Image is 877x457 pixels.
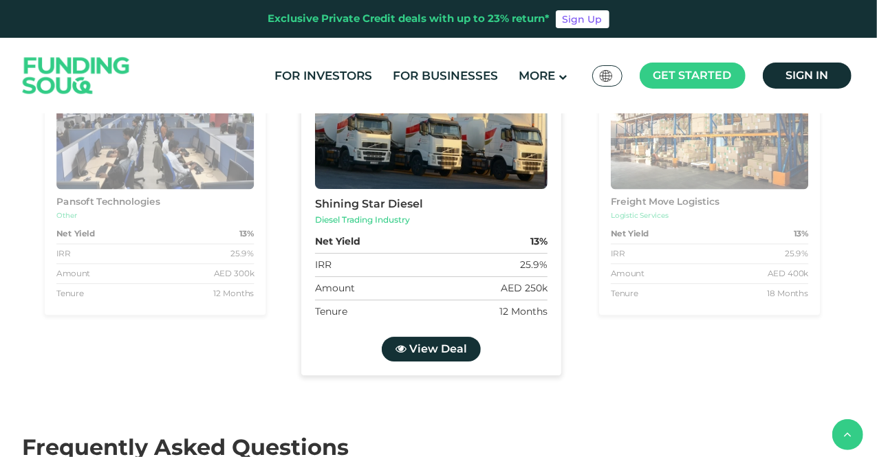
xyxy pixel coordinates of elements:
[56,247,69,260] div: IRR
[530,234,547,249] strong: 13%
[56,195,253,209] div: Pansoft Technologies
[389,65,501,87] a: For Businesses
[314,234,360,249] strong: Net Yield
[230,247,254,260] div: 25.9%
[611,195,808,209] div: Freight Move Logistics
[794,227,808,240] strong: 13%
[314,214,547,226] div: Diesel Trading Industry
[785,247,808,260] div: 25.9%
[767,287,808,300] div: 18 Months
[768,267,809,280] div: AED 400k
[786,69,828,82] span: Sign in
[268,11,550,27] div: Exclusive Private Credit deals with up to 23% return*
[271,65,376,87] a: For Investors
[611,210,808,221] div: Logistic Services
[611,267,645,280] div: Amount
[499,304,547,319] div: 12 Months
[409,342,466,355] span: View Deal
[56,72,253,189] img: Business Image
[213,287,254,300] div: 12 Months
[314,281,354,296] div: Amount
[213,267,254,280] div: AED 300k
[314,196,547,212] div: Shining Star Diesel
[314,258,331,272] div: IRR
[56,267,89,280] div: Amount
[56,287,83,300] div: Tenure
[500,281,547,296] div: AED 250k
[611,72,808,189] img: Business Image
[56,210,253,221] div: Other
[832,419,863,450] button: back
[519,69,555,82] span: More
[314,52,547,189] img: Business Image
[9,41,144,111] img: Logo
[653,69,732,82] span: Get started
[611,247,625,260] div: IRR
[600,70,612,82] img: SA Flag
[556,10,609,28] a: Sign Up
[56,227,94,240] strong: Net Yield
[239,227,253,240] strong: 13%
[314,304,347,319] div: Tenure
[611,227,649,240] strong: Net Yield
[611,287,638,300] div: Tenure
[381,337,480,361] a: View Deal
[519,258,547,272] div: 25.9%
[763,63,852,89] a: Sign in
